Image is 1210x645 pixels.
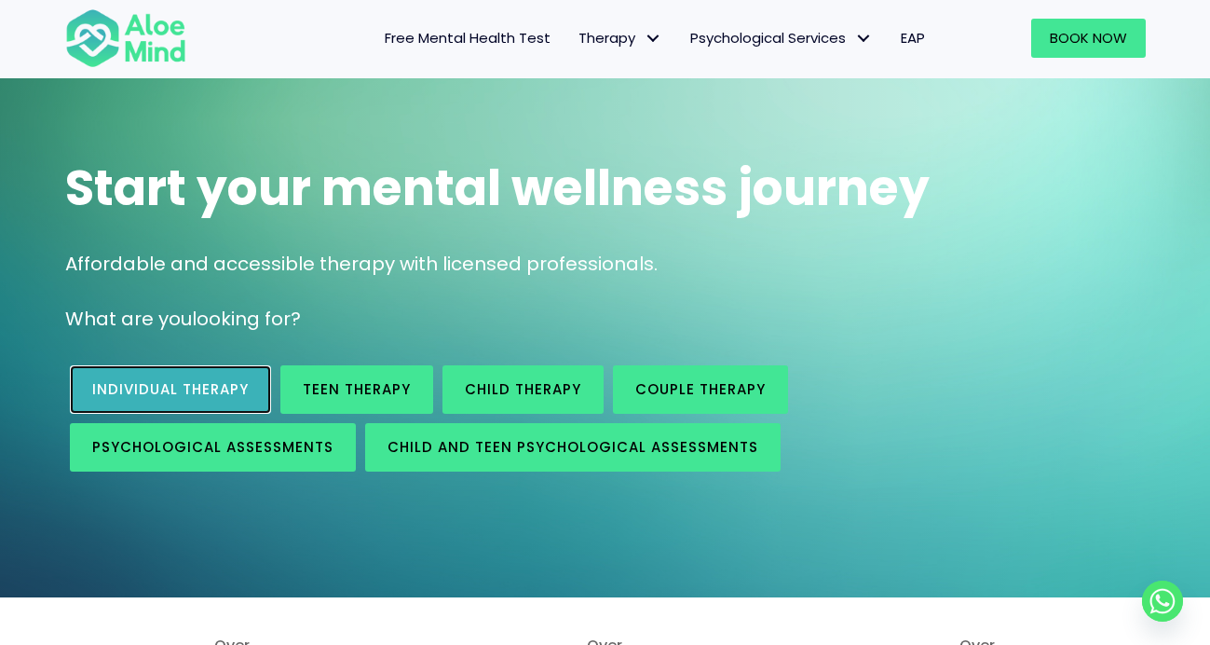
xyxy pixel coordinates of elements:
span: Teen Therapy [303,379,411,399]
span: Child and Teen Psychological assessments [387,437,758,457]
a: EAP [887,19,939,58]
span: Free Mental Health Test [385,28,551,48]
span: Psychological Services [690,28,873,48]
a: Whatsapp [1142,581,1183,622]
a: Child Therapy [442,365,604,414]
span: Therapy: submenu [640,25,667,52]
span: Psychological Services: submenu [850,25,877,52]
span: looking for? [192,306,301,332]
span: Therapy [578,28,662,48]
a: Individual therapy [70,365,271,414]
span: EAP [901,28,925,48]
a: Book Now [1031,19,1146,58]
a: Couple therapy [613,365,788,414]
span: Psychological assessments [92,437,333,457]
a: Free Mental Health Test [371,19,564,58]
a: Psychological assessments [70,423,356,472]
span: Child Therapy [465,379,581,399]
span: Book Now [1050,28,1127,48]
p: Affordable and accessible therapy with licensed professionals. [65,251,1146,278]
a: Child and Teen Psychological assessments [365,423,781,472]
a: TherapyTherapy: submenu [564,19,676,58]
span: Individual therapy [92,379,249,399]
nav: Menu [211,19,939,58]
span: What are you [65,306,192,332]
img: Aloe mind Logo [65,7,186,69]
a: Psychological ServicesPsychological Services: submenu [676,19,887,58]
a: Teen Therapy [280,365,433,414]
span: Couple therapy [635,379,766,399]
span: Start your mental wellness journey [65,154,930,222]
